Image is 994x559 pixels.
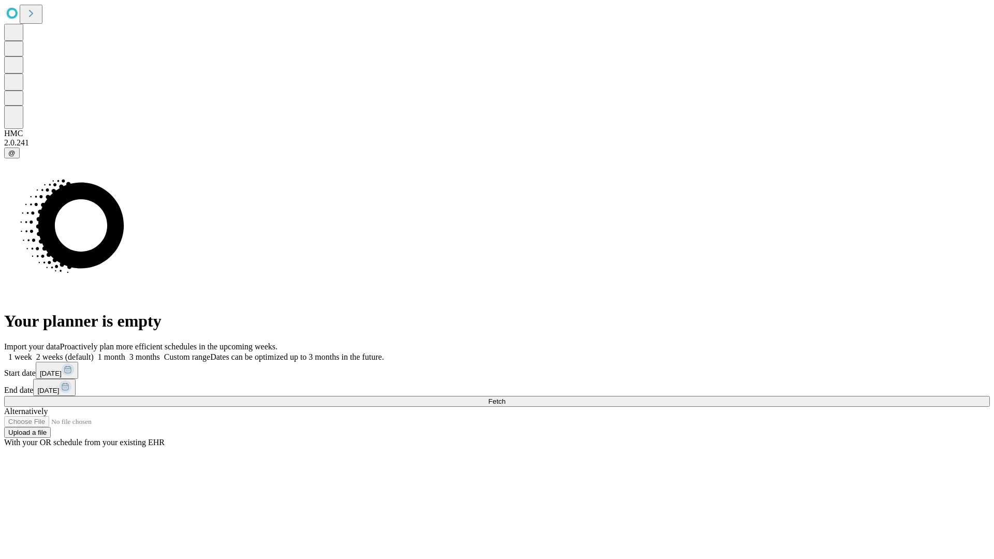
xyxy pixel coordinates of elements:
[164,352,210,361] span: Custom range
[4,362,990,379] div: Start date
[37,387,59,394] span: [DATE]
[4,312,990,331] h1: Your planner is empty
[129,352,160,361] span: 3 months
[4,396,990,407] button: Fetch
[4,138,990,148] div: 2.0.241
[488,398,505,405] span: Fetch
[4,129,990,138] div: HMC
[36,362,78,379] button: [DATE]
[4,342,60,351] span: Import your data
[8,149,16,157] span: @
[36,352,94,361] span: 2 weeks (default)
[4,427,51,438] button: Upload a file
[8,352,32,361] span: 1 week
[33,379,76,396] button: [DATE]
[210,352,384,361] span: Dates can be optimized up to 3 months in the future.
[4,379,990,396] div: End date
[98,352,125,361] span: 1 month
[40,370,62,377] span: [DATE]
[4,407,48,416] span: Alternatively
[4,438,165,447] span: With your OR schedule from your existing EHR
[60,342,277,351] span: Proactively plan more efficient schedules in the upcoming weeks.
[4,148,20,158] button: @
